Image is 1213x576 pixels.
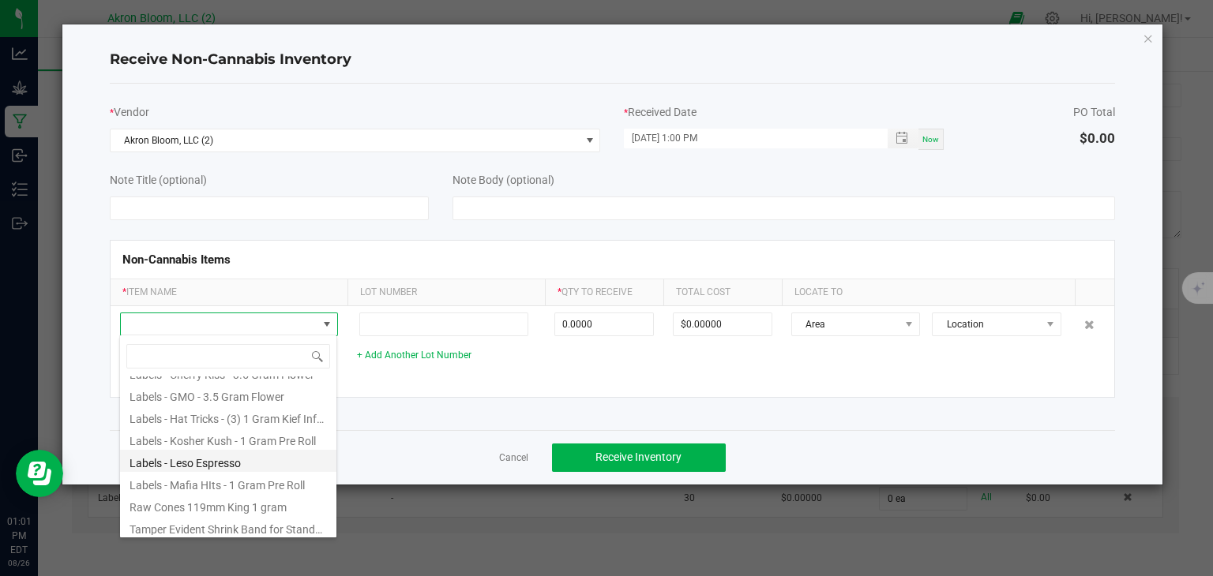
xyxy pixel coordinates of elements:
div: Note Title (optional) [110,172,430,189]
span: Location [933,313,1041,335]
button: Close [1143,28,1154,47]
span: Akron Bloom, LLC (2) [111,129,580,151]
iframe: Resource center [16,450,63,497]
div: PO Total [1073,104,1115,121]
span: Now [922,135,939,144]
h4: Receive Non-Cannabis Inventory [110,50,1116,70]
a: Cancel [499,451,528,465]
th: Locate To [782,279,1076,306]
span: Area [792,313,900,335]
th: Item Name [111,279,347,306]
input: MM/dd/yyyy HH:MM a [624,129,871,148]
th: Lot Number [347,279,545,306]
span: Non-Cannabis Items [122,252,231,267]
div: Vendor [110,104,601,121]
span: Receive Inventory [595,451,682,463]
th: Qty to Receive [545,279,663,306]
div: Note Body (optional) [453,172,1115,189]
a: + Add Another Lot Number [357,350,471,361]
div: Received Date [624,104,944,121]
span: Toggle popup [888,129,918,148]
th: Total Cost [663,279,782,306]
span: $0.00 [1080,130,1115,146]
button: Receive Inventory [552,443,726,472]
